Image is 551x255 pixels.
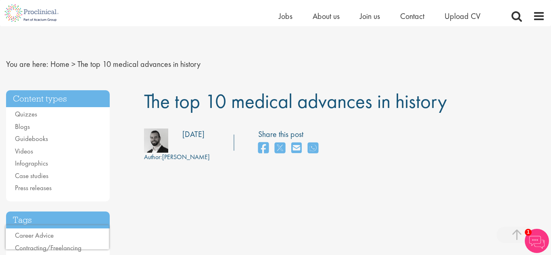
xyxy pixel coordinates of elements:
[15,183,52,192] a: Press releases
[258,129,322,140] label: Share this post
[15,122,30,131] a: Blogs
[275,140,285,157] a: share on twitter
[15,159,48,168] a: Infographics
[400,11,424,21] a: Contact
[144,88,447,114] span: The top 10 medical advances in history
[525,229,532,236] span: 1
[6,90,110,108] h3: Content types
[291,140,302,157] a: share on email
[6,211,110,229] h3: Tags
[360,11,380,21] a: Join us
[15,134,48,143] a: Guidebooks
[525,229,549,253] img: Chatbot
[6,59,48,69] span: You are here:
[15,147,33,155] a: Videos
[144,129,168,153] img: 76d2c18e-6ce3-4617-eefd-08d5a473185b
[71,59,75,69] span: >
[15,171,48,180] a: Case studies
[77,59,200,69] span: The top 10 medical advances in history
[313,11,340,21] a: About us
[308,140,318,157] a: share on whats app
[6,225,109,249] iframe: reCAPTCHA
[445,11,480,21] a: Upload CV
[258,140,269,157] a: share on facebook
[50,59,69,69] a: breadcrumb link
[144,153,162,161] span: Author:
[279,11,292,21] a: Jobs
[144,153,210,162] div: [PERSON_NAME]
[15,243,81,252] a: Contracting/Freelancing
[15,110,37,118] a: Quizzes
[182,129,205,140] div: [DATE]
